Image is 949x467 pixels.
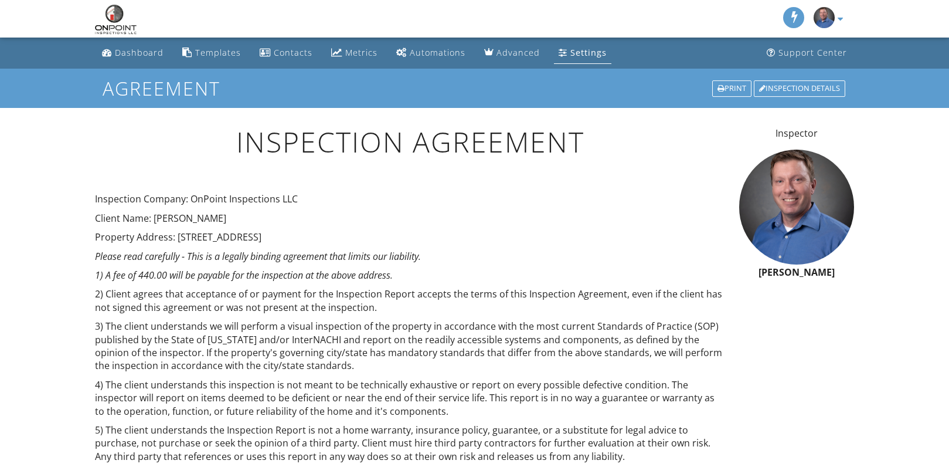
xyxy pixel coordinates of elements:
a: Automations (Basic) [392,42,470,64]
p: Property Address: [STREET_ADDRESS] [95,231,725,243]
div: Contacts [274,47,312,58]
a: Contacts [255,42,317,64]
div: Automations [410,47,465,58]
img: johncook1.jpg [814,7,835,28]
p: 3) The client understands we will perform a visual inspection of the property in accordance with ... [95,320,725,373]
p: Inspector [739,127,854,140]
div: Print [712,80,751,97]
a: Support Center [762,42,852,64]
p: Client Name: [PERSON_NAME] [95,212,725,225]
a: Print [711,79,753,98]
h6: [PERSON_NAME] [739,268,854,278]
div: Inspection Details [754,80,845,97]
div: Settings [570,47,607,58]
a: Advanced [479,42,545,64]
p: 2) Client agrees that acceptance of or payment for the Inspection Report accepts the terms of thi... [95,287,725,314]
a: Templates [178,42,246,64]
div: Advanced [496,47,540,58]
div: Dashboard [115,47,164,58]
h1: Inspection Agreement [95,127,725,158]
a: Metrics [326,42,382,64]
img: johncook1.jpg [739,150,854,265]
p: 5) The client understands the Inspection Report is not a home warranty, insurance policy, guarant... [95,424,725,463]
img: OnPoint Inspections LLC [95,3,137,35]
a: Settings [554,42,611,64]
em: Please read carefully - This is a legally binding agreement that limits our liability. [95,250,421,263]
a: Dashboard [97,42,168,64]
div: Metrics [345,47,377,58]
p: 4) The client understands this inspection is not meant to be technically exhaustive or report on ... [95,378,725,418]
div: Support Center [778,47,847,58]
em: 1) A fee of 440.00 will be payable for the inspection at the above address. [95,269,393,282]
a: Inspection Details [753,79,846,98]
p: Inspection Company: OnPoint Inspections LLC [95,192,725,205]
h1: Agreement [103,78,847,99]
div: Templates [195,47,241,58]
